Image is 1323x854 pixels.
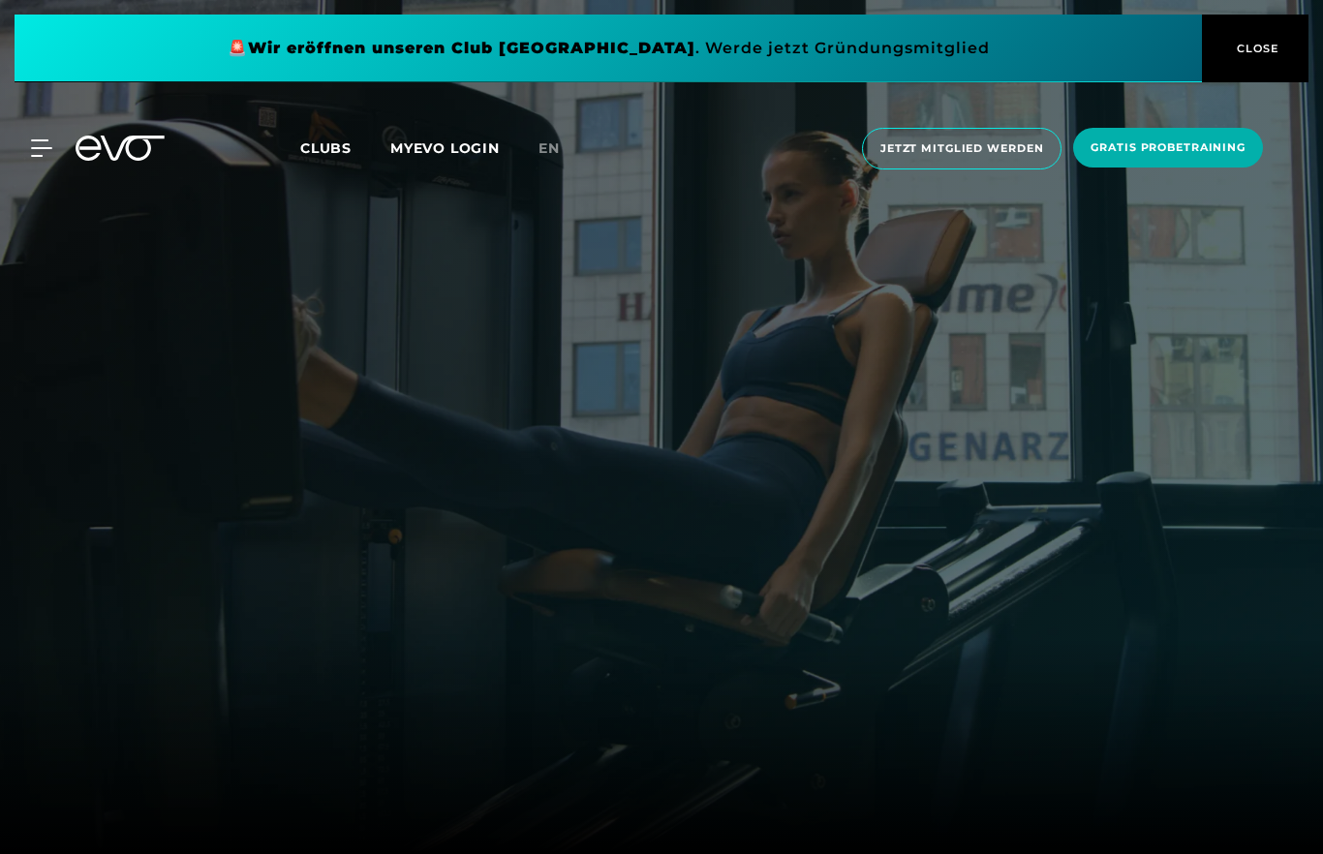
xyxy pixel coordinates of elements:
span: Jetzt Mitglied werden [880,140,1043,157]
a: MYEVO LOGIN [390,139,500,157]
span: en [538,139,560,157]
a: en [538,137,583,160]
a: Jetzt Mitglied werden [856,128,1067,169]
button: CLOSE [1202,15,1308,82]
a: Clubs [300,138,390,157]
span: Gratis Probetraining [1091,139,1246,156]
span: Clubs [300,139,352,157]
a: Gratis Probetraining [1067,128,1269,169]
span: CLOSE [1232,40,1279,57]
